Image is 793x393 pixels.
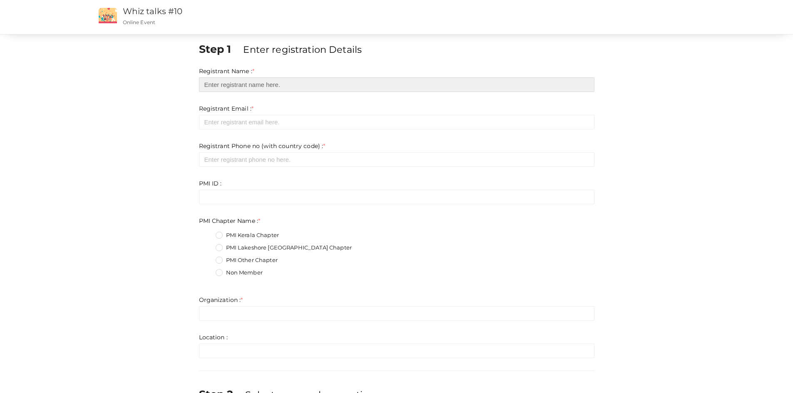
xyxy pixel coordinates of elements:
label: Location : [199,333,228,341]
a: Whiz talks #10 [123,6,183,16]
input: Enter registrant name here. [199,77,594,92]
label: PMI Chapter Name : [199,217,261,225]
label: Registrant Phone no (with country code) : [199,142,326,150]
label: PMI Kerala Chapter [216,231,279,240]
label: Organization : [199,296,243,304]
label: PMI Lakeshore [GEOGRAPHIC_DATA] Chapter [216,244,352,252]
label: PMI Other Chapter [216,256,278,264]
input: Enter registrant phone no here. [199,152,594,167]
label: Registrant Name : [199,67,255,75]
label: PMI ID : [199,179,222,188]
img: event2.png [99,8,117,23]
input: Enter registrant email here. [199,115,594,129]
label: Registrant Email : [199,104,254,113]
label: Enter registration Details [243,43,362,56]
p: Online Event [123,19,520,26]
label: Step 1 [199,42,242,57]
label: Non Member [216,269,263,277]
